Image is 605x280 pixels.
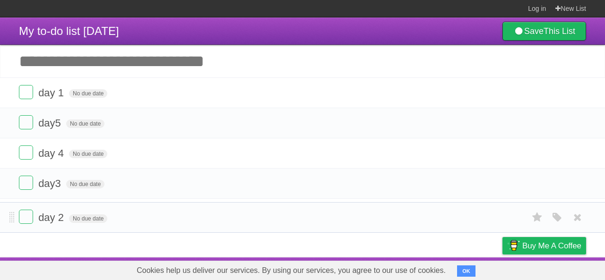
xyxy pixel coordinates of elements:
button: OK [457,265,475,277]
span: No due date [66,119,104,128]
span: Cookies help us deliver our services. By using our services, you agree to our use of cookies. [127,261,455,280]
a: Privacy [490,260,515,278]
span: No due date [69,89,107,98]
label: Done [19,176,33,190]
span: No due date [69,214,107,223]
a: About [377,260,397,278]
span: No due date [69,150,107,158]
label: Done [19,210,33,224]
img: Buy me a coffee [507,238,520,254]
span: My to-do list [DATE] [19,25,119,37]
label: Star task [528,210,546,225]
a: SaveThis List [502,22,586,41]
span: day3 [38,178,63,189]
span: day 4 [38,147,66,159]
a: Developers [408,260,446,278]
span: day 1 [38,87,66,99]
span: Buy me a coffee [522,238,581,254]
label: Done [19,145,33,160]
b: This List [544,26,575,36]
label: Done [19,115,33,129]
a: Buy me a coffee [502,237,586,255]
span: day5 [38,117,63,129]
label: Done [19,85,33,99]
span: day 2 [38,212,66,223]
span: No due date [66,180,104,188]
a: Suggest a feature [527,260,586,278]
a: Terms [458,260,479,278]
